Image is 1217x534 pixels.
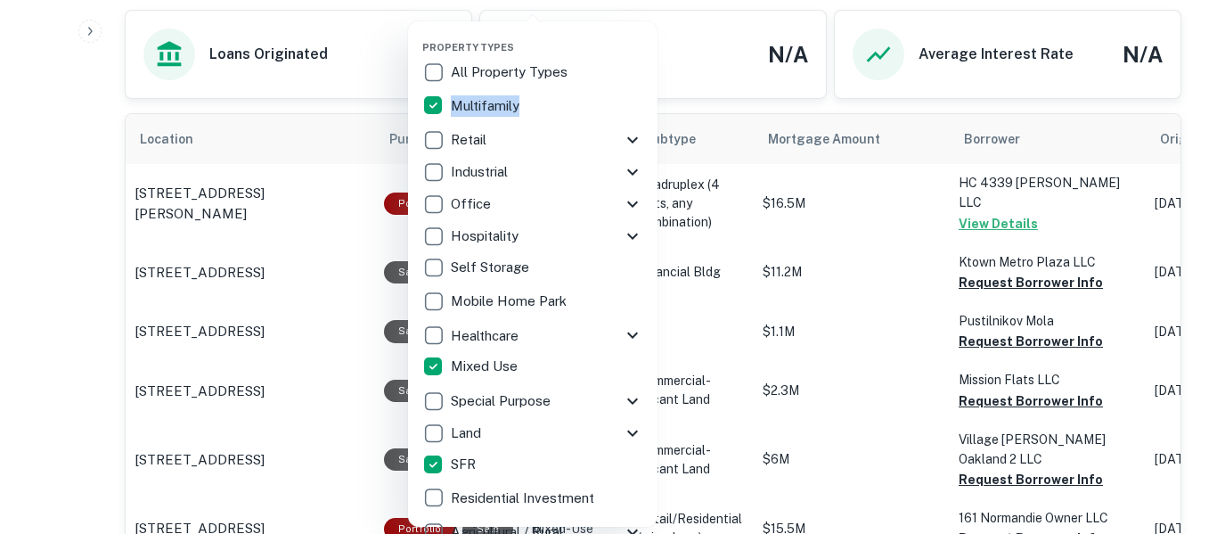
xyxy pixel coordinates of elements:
div: Hospitality [422,220,643,252]
span: Property Types [422,42,514,53]
div: Land [422,417,643,449]
div: Office [422,188,643,220]
p: Office [451,193,494,215]
p: Residential Investment [451,488,598,509]
p: Retail [451,129,490,151]
div: Special Purpose [422,385,643,417]
p: Land [451,423,485,444]
p: Mixed Use [451,356,521,377]
p: Self Storage [451,257,533,278]
p: Healthcare [451,325,522,347]
p: Hospitality [451,226,522,247]
iframe: Chat Widget [1128,391,1217,477]
div: Healthcare [422,319,643,351]
div: Industrial [422,156,643,188]
p: Multifamily [451,95,523,117]
div: Retail [422,124,643,156]
p: SFR [451,454,479,475]
p: Special Purpose [451,390,554,412]
p: Industrial [451,161,511,183]
p: All Property Types [451,62,571,83]
p: Mobile Home Park [451,291,570,312]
